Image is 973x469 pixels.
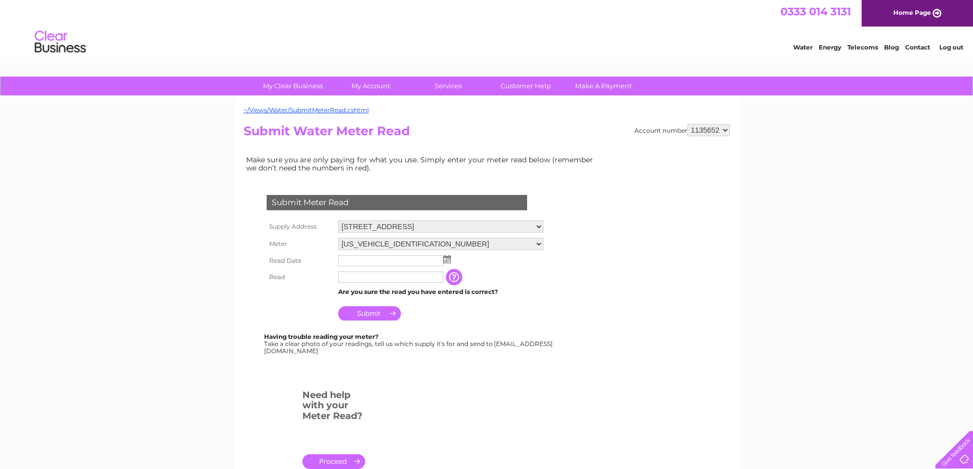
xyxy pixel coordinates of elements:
[939,43,963,51] a: Log out
[884,43,899,51] a: Blog
[251,77,335,95] a: My Clear Business
[264,333,378,340] b: Having trouble reading your meter?
[264,235,336,253] th: Meter
[264,333,554,354] div: Take a clear photo of your readings, tell us which supply it's for and send to [EMAIL_ADDRESS][DO...
[267,195,527,210] div: Submit Meter Read
[446,269,464,285] input: Information
[561,77,646,95] a: Make A Payment
[244,124,730,143] h2: Submit Water Meter Read
[484,77,568,95] a: Customer Help
[264,253,336,269] th: Read Date
[443,255,451,263] img: ...
[34,27,86,58] img: logo.png
[793,43,813,51] a: Water
[246,6,728,50] div: Clear Business is a trading name of Verastar Limited (registered in [GEOGRAPHIC_DATA] No. 3667643...
[634,124,730,136] div: Account number
[819,43,841,51] a: Energy
[336,285,546,299] td: Are you sure the read you have entered is correct?
[780,5,851,18] a: 0333 014 3131
[244,106,369,114] a: ~/Views/Water/SubmitMeterRead.cshtml
[264,218,336,235] th: Supply Address
[302,388,365,427] h3: Need help with your Meter Read?
[244,153,601,175] td: Make sure you are only paying for what you use. Simply enter your meter read below (remember we d...
[302,454,365,469] a: .
[847,43,878,51] a: Telecoms
[328,77,413,95] a: My Account
[264,269,336,285] th: Read
[905,43,930,51] a: Contact
[338,306,401,320] input: Submit
[406,77,490,95] a: Services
